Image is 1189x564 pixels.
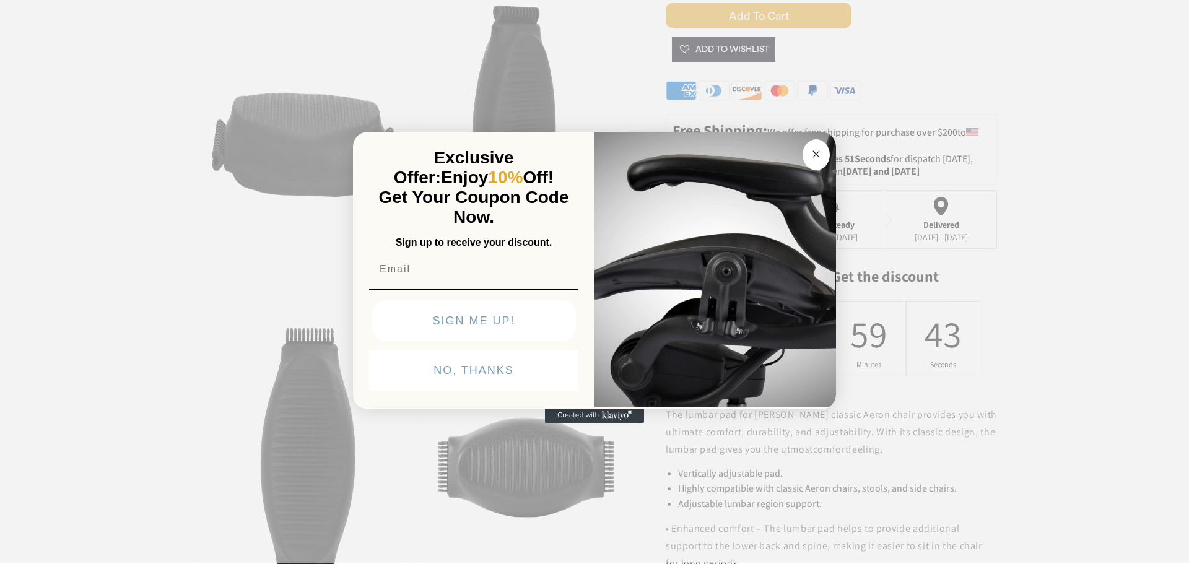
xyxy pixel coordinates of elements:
span: 10% [488,168,523,187]
span: Sign up to receive your discount. [396,237,552,248]
input: Email [369,257,578,282]
span: Get Your Coupon Code Now. [379,188,569,227]
button: NO, THANKS [369,350,578,391]
a: Created with Klaviyo - opens in a new tab [545,408,644,423]
button: SIGN ME UP! [372,300,576,341]
button: Close dialog [803,139,830,170]
span: Exclusive Offer: [394,148,514,187]
img: underline [369,289,578,290]
span: Enjoy Off! [441,168,554,187]
img: 92d77583-a095-41f6-84e7-858462e0427a.jpeg [594,129,836,407]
